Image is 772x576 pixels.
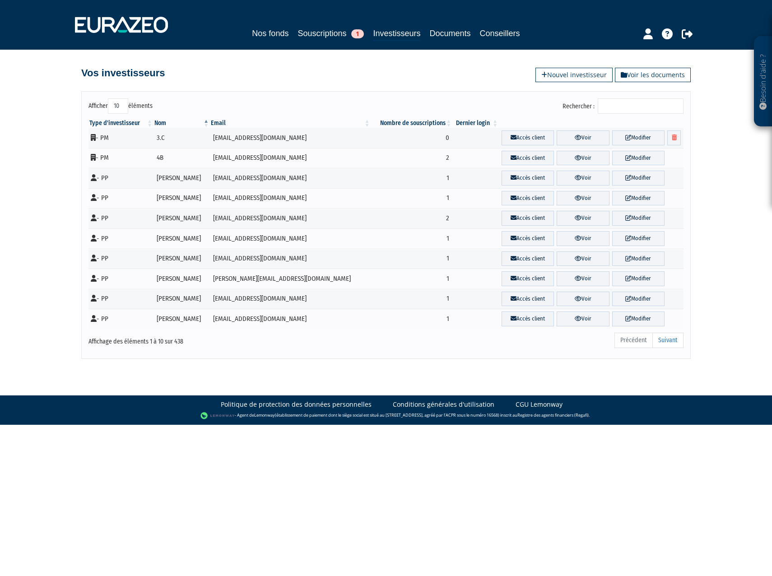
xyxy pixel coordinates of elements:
[502,191,554,206] a: Accès client
[153,309,210,329] td: [PERSON_NAME]
[371,269,452,289] td: 1
[612,271,665,286] a: Modifier
[758,41,768,122] p: Besoin d'aide ?
[502,251,554,266] a: Accès client
[612,292,665,307] a: Modifier
[502,292,554,307] a: Accès client
[652,333,684,348] a: Suivant
[210,309,371,329] td: [EMAIL_ADDRESS][DOMAIN_NAME]
[153,269,210,289] td: [PERSON_NAME]
[502,231,554,246] a: Accès client
[612,191,665,206] a: Modifier
[210,269,371,289] td: [PERSON_NAME][EMAIL_ADDRESS][DOMAIN_NAME]
[517,412,589,418] a: Registre des agents financiers (Regafi)
[430,27,471,40] a: Documents
[153,228,210,249] td: [PERSON_NAME]
[88,119,153,128] th: Type d'investisseur : activer pour trier la colonne par ordre croissant
[88,289,153,309] td: - PP
[221,400,372,409] a: Politique de protection des données personnelles
[535,68,613,82] a: Nouvel investisseur
[373,27,420,41] a: Investisseurs
[371,228,452,249] td: 1
[254,412,275,418] a: Lemonway
[210,128,371,148] td: [EMAIL_ADDRESS][DOMAIN_NAME]
[88,168,153,188] td: - PP
[557,251,609,266] a: Voir
[371,188,452,209] td: 1
[557,231,609,246] a: Voir
[88,228,153,249] td: - PP
[371,289,452,309] td: 1
[210,249,371,269] td: [EMAIL_ADDRESS][DOMAIN_NAME]
[88,269,153,289] td: - PP
[557,191,609,206] a: Voir
[371,309,452,329] td: 1
[516,400,563,409] a: CGU Lemonway
[612,130,665,145] a: Modifier
[153,188,210,209] td: [PERSON_NAME]
[612,231,665,246] a: Modifier
[557,151,609,166] a: Voir
[351,29,364,38] span: 1
[393,400,494,409] a: Conditions générales d'utilisation
[502,271,554,286] a: Accès client
[298,27,364,40] a: Souscriptions1
[615,68,691,82] a: Voir les documents
[153,208,210,228] td: [PERSON_NAME]
[153,148,210,168] td: 4B
[153,119,210,128] th: Nom : activer pour trier la colonne par ordre d&eacute;croissant
[210,208,371,228] td: [EMAIL_ADDRESS][DOMAIN_NAME]
[88,148,153,168] td: - PM
[612,311,665,326] a: Modifier
[371,128,452,148] td: 0
[88,249,153,269] td: - PP
[480,27,520,40] a: Conseillers
[557,171,609,186] a: Voir
[371,168,452,188] td: 1
[557,292,609,307] a: Voir
[88,188,153,209] td: - PP
[667,130,681,145] a: Supprimer
[502,130,554,145] a: Accès client
[557,311,609,326] a: Voir
[200,411,235,420] img: logo-lemonway.png
[252,27,288,40] a: Nos fonds
[612,251,665,266] a: Modifier
[502,211,554,226] a: Accès client
[371,148,452,168] td: 2
[371,119,452,128] th: Nombre de souscriptions : activer pour trier la colonne par ordre croissant
[88,208,153,228] td: - PP
[153,289,210,309] td: [PERSON_NAME]
[557,130,609,145] a: Voir
[612,211,665,226] a: Modifier
[153,128,210,148] td: 3.C
[88,98,153,114] label: Afficher éléments
[210,228,371,249] td: [EMAIL_ADDRESS][DOMAIN_NAME]
[9,411,763,420] div: - Agent de (établissement de paiement dont le siège social est situé au [STREET_ADDRESS], agréé p...
[598,98,684,114] input: Rechercher :
[153,168,210,188] td: [PERSON_NAME]
[563,98,684,114] label: Rechercher :
[210,289,371,309] td: [EMAIL_ADDRESS][DOMAIN_NAME]
[210,148,371,168] td: [EMAIL_ADDRESS][DOMAIN_NAME]
[210,168,371,188] td: [EMAIL_ADDRESS][DOMAIN_NAME]
[502,311,554,326] a: Accès client
[612,171,665,186] a: Modifier
[88,332,329,346] div: Affichage des éléments 1 à 10 sur 438
[502,171,554,186] a: Accès client
[210,188,371,209] td: [EMAIL_ADDRESS][DOMAIN_NAME]
[499,119,684,128] th: &nbsp;
[502,151,554,166] a: Accès client
[452,119,499,128] th: Dernier login : activer pour trier la colonne par ordre croissant
[81,68,165,79] h4: Vos investisseurs
[88,309,153,329] td: - PP
[371,249,452,269] td: 1
[371,208,452,228] td: 2
[612,151,665,166] a: Modifier
[75,17,168,33] img: 1732889491-logotype_eurazeo_blanc_rvb.png
[153,249,210,269] td: [PERSON_NAME]
[210,119,371,128] th: Email : activer pour trier la colonne par ordre croissant
[108,98,128,114] select: Afficheréléments
[557,271,609,286] a: Voir
[557,211,609,226] a: Voir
